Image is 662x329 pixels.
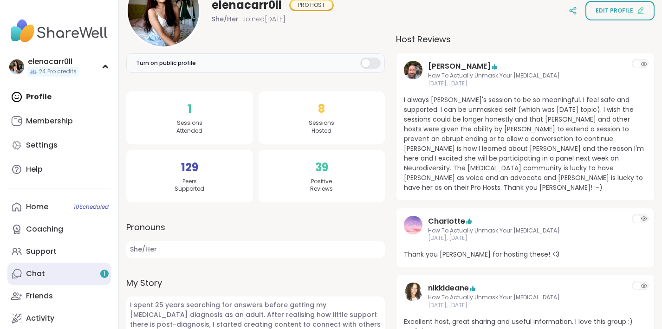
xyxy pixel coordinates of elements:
img: elenacarr0ll [9,59,24,74]
span: I always [PERSON_NAME]'s session to be so meaningful. I feel safe and supported. I can be unmaske... [404,95,647,193]
span: Joined [DATE] [242,14,286,24]
span: Positive Reviews [310,178,333,194]
label: My Story [126,277,385,289]
span: 1 [188,101,192,117]
div: elenacarr0ll [28,57,78,67]
a: Chat1 [7,263,111,285]
a: CharIotte [404,216,422,243]
span: [DATE], [DATE] [428,80,623,88]
span: 1 [104,270,105,278]
img: ShareWell Nav Logo [7,15,111,47]
span: Turn on public profile [136,59,196,67]
span: 10 Scheduled [74,203,109,211]
a: Membership [7,110,111,132]
div: Coaching [26,224,63,234]
span: Sessions Attended [176,119,202,135]
a: [PERSON_NAME] [428,61,491,72]
div: Home [26,202,48,212]
a: nikkideane [428,283,469,294]
div: PRO HOST [291,0,332,10]
img: CharIotte [404,216,422,234]
button: Edit profile [585,1,655,20]
span: 8 [318,101,325,117]
span: Edit profile [596,6,633,15]
span: Sessions Hosted [309,119,334,135]
span: [DATE], [DATE] [428,234,623,242]
div: Activity [26,313,54,323]
label: Pronouns [126,221,385,233]
span: She/Her [126,241,385,258]
a: Help [7,158,111,181]
a: Friends [7,285,111,307]
span: How To Actually Unmask Your [MEDICAL_DATA] [428,72,623,80]
div: Chat [26,269,45,279]
div: Settings [26,140,58,150]
div: Friends [26,291,53,301]
a: Settings [7,134,111,156]
span: 24 Pro credits [39,68,77,76]
span: Peers Supported [175,178,204,194]
span: How To Actually Unmask Your [MEDICAL_DATA] [428,227,623,235]
div: Support [26,246,57,257]
span: 39 [315,159,328,176]
div: Help [26,164,43,174]
img: nikkideane [404,283,422,301]
img: Brian_L [404,61,422,79]
a: Brian_L [404,61,422,88]
a: Support [7,240,111,263]
span: 129 [181,159,198,176]
a: nikkideane [404,283,422,310]
a: CharIotte [428,216,465,227]
a: Coaching [7,218,111,240]
span: She/Her [212,14,239,24]
span: How To Actually Unmask Your [MEDICAL_DATA] [428,294,623,302]
span: Thank you [PERSON_NAME] for hosting these! <3 [404,250,647,259]
span: [DATE], [DATE] [428,302,623,310]
div: Membership [26,116,73,126]
a: Home10Scheduled [7,196,111,218]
